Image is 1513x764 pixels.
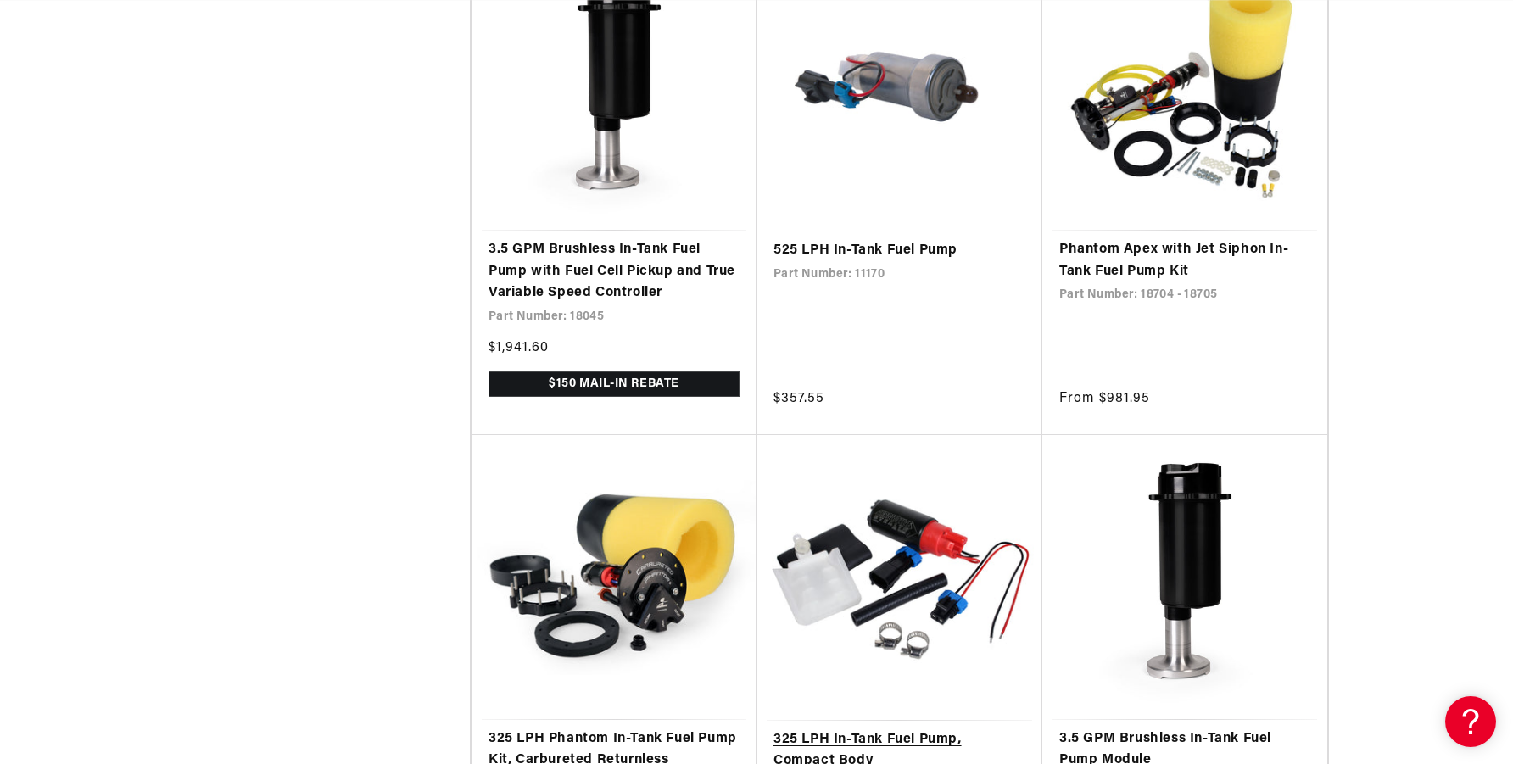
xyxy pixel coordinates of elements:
a: 3.5 GPM Brushless In-Tank Fuel Pump with Fuel Cell Pickup and True Variable Speed Controller [489,239,740,304]
a: Phantom Apex with Jet Siphon In-Tank Fuel Pump Kit [1059,239,1310,282]
a: 525 LPH In-Tank Fuel Pump [773,240,1025,262]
